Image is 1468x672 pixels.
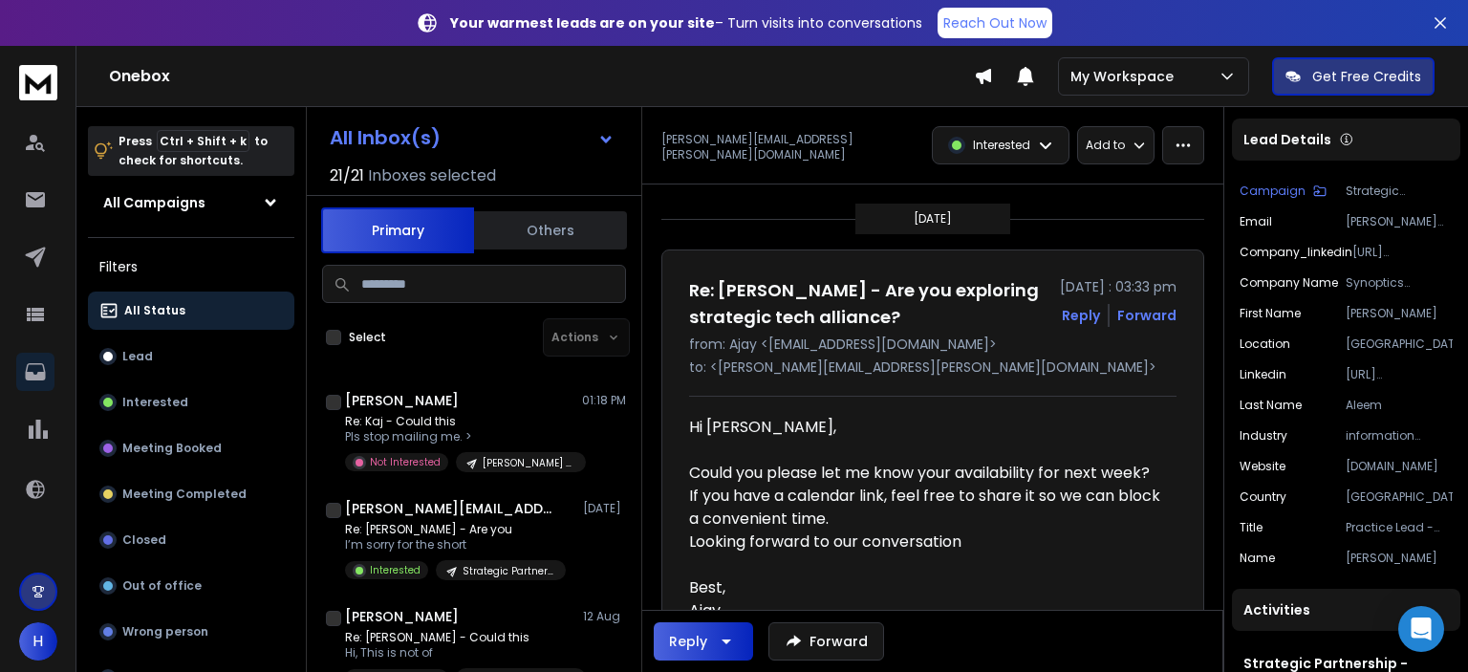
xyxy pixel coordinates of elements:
[768,622,884,661] button: Forward
[330,164,364,187] span: 21 / 21
[345,391,459,410] h1: [PERSON_NAME]
[661,132,920,163] p: [PERSON_NAME][EMAIL_ADDRESS][PERSON_NAME][DOMAIN_NAME]
[345,607,459,626] h1: [PERSON_NAME]
[124,303,185,318] p: All Status
[654,622,753,661] button: Reply
[1346,336,1453,352] p: [GEOGRAPHIC_DATA]
[122,532,166,548] p: Closed
[1312,67,1421,86] p: Get Free Credits
[689,277,1048,331] h1: Re: [PERSON_NAME] - Are you exploring strategic tech alliance?
[1346,489,1453,505] p: [GEOGRAPHIC_DATA]
[1240,520,1263,535] p: title
[19,65,57,100] img: logo
[1346,214,1453,229] p: [PERSON_NAME][EMAIL_ADDRESS][PERSON_NAME][DOMAIN_NAME]
[1240,214,1272,229] p: Email
[88,475,294,513] button: Meeting Completed
[314,119,630,157] button: All Inbox(s)
[1346,428,1453,444] p: information technology & services
[1086,138,1125,153] p: Add to
[330,128,441,147] h1: All Inbox(s)
[1243,130,1331,149] p: Lead Details
[122,578,202,594] p: Out of office
[1352,245,1453,260] p: [URL][DOMAIN_NAME]
[1060,277,1177,296] p: [DATE] : 03:33 pm
[349,330,386,345] label: Select
[1398,606,1444,652] div: Open Intercom Messenger
[1240,245,1352,260] p: company_linkedin
[370,455,441,469] p: Not Interested
[1240,489,1286,505] p: country
[19,622,57,661] button: H
[109,65,974,88] h1: Onebox
[1240,428,1287,444] p: industry
[122,487,247,502] p: Meeting Completed
[1062,306,1100,325] button: Reply
[1240,184,1327,199] button: Campaign
[1240,551,1275,566] p: name
[157,130,249,152] span: Ctrl + Shift + k
[973,138,1030,153] p: Interested
[689,599,1161,622] div: Ajay
[88,184,294,222] button: All Campaigns
[1240,367,1286,382] p: linkedin
[321,207,474,253] button: Primary
[689,462,1161,531] div: Could you please let me know your availability for next week? If you have a calendar link, feel f...
[689,335,1177,354] p: from: Ajay <[EMAIL_ADDRESS][DOMAIN_NAME]>
[345,537,566,553] p: I’m sorry for the short
[1240,275,1338,291] p: Company Name
[345,499,555,518] h1: [PERSON_NAME][EMAIL_ADDRESS][DOMAIN_NAME]
[1346,520,1453,535] p: Practice Lead - Tech Solutions & Alliances
[88,429,294,467] button: Meeting Booked
[88,521,294,559] button: Closed
[463,564,554,578] p: Strategic Partnership - Allurecent
[345,414,574,429] p: Re: Kaj - Could this
[368,164,496,187] h3: Inboxes selected
[1240,184,1306,199] p: Campaign
[1346,184,1453,199] p: Strategic Partnership - Allurecent
[88,337,294,376] button: Lead
[88,613,294,651] button: Wrong person
[1117,306,1177,325] div: Forward
[1346,306,1453,321] p: [PERSON_NAME]
[119,132,268,170] p: Press to check for shortcuts.
[345,429,574,444] p: Pls stop mailing me. >
[689,358,1177,377] p: to: <[PERSON_NAME][EMAIL_ADDRESS][PERSON_NAME][DOMAIN_NAME]>
[689,576,1161,599] div: Best,
[1346,398,1453,413] p: Aleem
[88,292,294,330] button: All Status
[943,13,1047,33] p: Reach Out Now
[88,253,294,280] h3: Filters
[450,13,922,33] p: – Turn visits into conversations
[345,522,566,537] p: Re: [PERSON_NAME] - Are you
[1240,398,1302,413] p: Last Name
[450,13,715,33] strong: Your warmest leads are on your site
[1346,551,1453,566] p: [PERSON_NAME]
[1240,459,1285,474] p: website
[1240,336,1290,352] p: location
[1240,306,1301,321] p: First Name
[370,563,421,577] p: Interested
[345,630,574,645] p: Re: [PERSON_NAME] - Could this
[1272,57,1435,96] button: Get Free Credits
[345,645,574,661] p: Hi, This is not of
[122,349,153,364] p: Lead
[583,501,626,516] p: [DATE]
[938,8,1052,38] a: Reach Out Now
[689,531,1161,553] div: Looking forward to our conversation
[582,393,626,408] p: 01:18 PM
[122,441,222,456] p: Meeting Booked
[88,383,294,422] button: Interested
[1346,367,1453,382] p: [URL][DOMAIN_NAME][PERSON_NAME]
[122,624,208,639] p: Wrong person
[1346,275,1453,291] p: Synoptics Technologies Limited
[1232,589,1460,631] div: Activities
[669,632,707,651] div: Reply
[103,193,205,212] h1: All Campaigns
[689,416,1161,439] div: Hi [PERSON_NAME],
[483,456,574,470] p: [PERSON_NAME] - 4up - Outreach
[88,567,294,605] button: Out of office
[474,209,627,251] button: Others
